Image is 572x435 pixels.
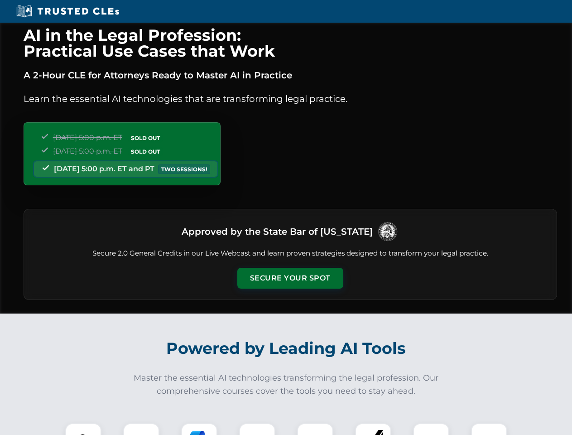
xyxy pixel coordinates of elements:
img: Logo [376,220,399,243]
h3: Approved by the State Bar of [US_STATE] [182,223,373,240]
h1: AI in the Legal Profession: Practical Use Cases that Work [24,27,557,59]
span: [DATE] 5:00 p.m. ET [53,133,122,142]
p: A 2-Hour CLE for Attorneys Ready to Master AI in Practice [24,68,557,82]
span: [DATE] 5:00 p.m. ET [53,147,122,155]
img: Trusted CLEs [14,5,122,18]
p: Learn the essential AI technologies that are transforming legal practice. [24,92,557,106]
p: Master the essential AI technologies transforming the legal profession. Our comprehensive courses... [128,372,445,398]
span: SOLD OUT [128,147,163,156]
button: Secure Your Spot [237,268,343,289]
p: Secure 2.0 General Credits in our Live Webcast and learn proven strategies designed to transform ... [35,248,546,259]
span: SOLD OUT [128,133,163,143]
h2: Powered by Leading AI Tools [35,333,537,364]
